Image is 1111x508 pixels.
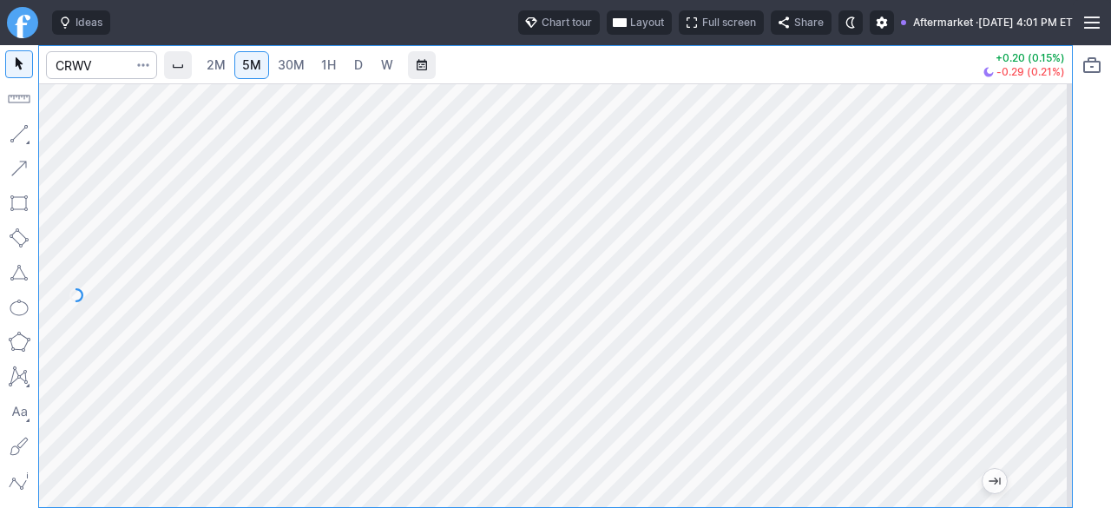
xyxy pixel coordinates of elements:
[630,14,664,31] span: Layout
[5,50,33,78] button: Mouse
[870,10,894,35] button: Settings
[794,14,824,31] span: Share
[978,14,1073,31] span: [DATE] 4:01 PM ET
[7,7,38,38] a: Finviz.com
[679,10,764,35] button: Full screen
[278,57,305,72] span: 30M
[270,51,312,79] a: 30M
[5,85,33,113] button: Measure
[983,469,1007,493] button: Jump to the most recent bar
[354,57,363,72] span: D
[234,51,269,79] a: 5M
[771,10,832,35] button: Share
[913,14,978,31] span: Aftermarket ·
[5,328,33,356] button: Polygon
[345,51,372,79] a: D
[5,155,33,182] button: Arrow
[5,189,33,217] button: Rectangle
[607,10,672,35] button: Layout
[76,14,102,31] span: Ideas
[1078,51,1106,79] button: Portfolio watchlist
[5,363,33,391] button: XABCD
[313,51,344,79] a: 1H
[5,224,33,252] button: Rotated rectangle
[321,57,336,72] span: 1H
[838,10,863,35] button: Toggle dark mode
[5,120,33,148] button: Line
[542,14,592,31] span: Chart tour
[5,432,33,460] button: Brush
[518,10,600,35] button: Chart tour
[381,57,393,72] span: W
[5,294,33,321] button: Ellipse
[5,467,33,495] button: Elliott waves
[5,398,33,426] button: Text
[408,51,436,79] button: Range
[996,67,1065,77] span: -0.29 (0.21%)
[5,259,33,287] button: Triangle
[207,57,226,72] span: 2M
[199,51,233,79] a: 2M
[46,51,157,79] input: Search
[373,51,401,79] a: W
[702,14,756,31] span: Full screen
[131,51,155,79] button: Search
[52,10,110,35] button: Ideas
[164,51,192,79] button: Interval
[242,57,261,72] span: 5M
[983,53,1065,63] p: +0.20 (0.15%)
